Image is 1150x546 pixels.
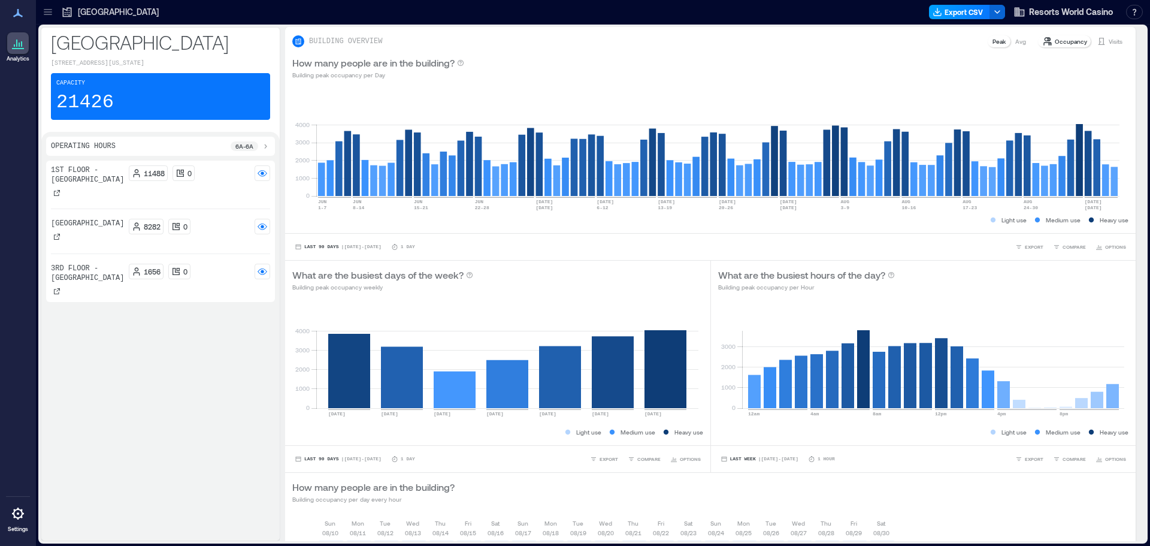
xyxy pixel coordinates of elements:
[851,518,857,528] p: Fri
[1024,205,1038,210] text: 24-30
[1025,243,1043,251] span: EXPORT
[637,455,661,463] span: COMPARE
[539,411,556,417] text: [DATE]
[78,6,159,18] p: [GEOGRAPHIC_DATA]
[4,499,32,536] a: Settings
[517,518,528,528] p: Sun
[721,384,735,391] tspan: 1000
[414,205,428,210] text: 15-21
[536,199,553,204] text: [DATE]
[841,205,850,210] text: 3-9
[51,59,270,68] p: [STREET_ADDRESS][US_STATE]
[292,268,464,282] p: What are the busiest days of the week?
[621,427,655,437] p: Medium use
[1100,427,1128,437] p: Heavy use
[475,199,484,204] text: JUN
[377,528,394,538] p: 08/12
[1025,455,1043,463] span: EXPORT
[306,404,310,411] tspan: 0
[405,528,421,538] p: 08/13
[295,138,310,146] tspan: 3000
[380,518,391,528] p: Tue
[963,205,977,210] text: 17-23
[1051,241,1088,253] button: COMPARE
[432,528,449,538] p: 08/14
[841,199,850,204] text: AUG
[628,518,638,528] p: Thu
[353,205,364,210] text: 8-14
[780,199,797,204] text: [DATE]
[536,205,553,210] text: [DATE]
[721,363,735,370] tspan: 2000
[51,264,124,283] p: 3rd Floor - [GEOGRAPHIC_DATA]
[295,385,310,392] tspan: 1000
[306,192,310,199] tspan: 0
[935,411,946,417] text: 12pm
[625,453,663,465] button: COMPARE
[810,411,819,417] text: 4am
[736,528,752,538] p: 08/25
[295,327,310,334] tspan: 4000
[292,70,464,80] p: Building peak occupancy per Day
[325,518,335,528] p: Sun
[599,518,612,528] p: Wed
[1100,215,1128,225] p: Heavy use
[597,205,608,210] text: 6-12
[718,268,885,282] p: What are the busiest hours of the day?
[780,205,797,210] text: [DATE]
[719,205,733,210] text: 20-26
[295,174,310,182] tspan: 1000
[1093,453,1128,465] button: OPTIONS
[792,518,805,528] p: Wed
[460,528,476,538] p: 08/15
[818,455,835,463] p: 1 Hour
[1010,2,1116,22] button: Resorts World Casino
[401,243,415,251] p: 1 Day
[183,222,187,231] p: 0
[543,528,559,538] p: 08/18
[644,411,662,417] text: [DATE]
[350,528,366,538] p: 08/11
[434,411,451,417] text: [DATE]
[1013,453,1046,465] button: EXPORT
[328,411,346,417] text: [DATE]
[401,455,415,463] p: 1 Day
[718,282,895,292] p: Building peak occupancy per Hour
[435,518,446,528] p: Thu
[1001,427,1027,437] p: Light use
[791,528,807,538] p: 08/27
[668,453,703,465] button: OPTIONS
[51,219,124,228] p: [GEOGRAPHIC_DATA]
[292,480,455,494] p: How many people are in the building?
[588,453,621,465] button: EXPORT
[322,528,338,538] p: 08/10
[8,526,28,533] p: Settings
[873,528,889,538] p: 08/30
[544,518,557,528] p: Mon
[718,453,801,465] button: Last Week |[DATE]-[DATE]
[765,518,776,528] p: Tue
[597,199,614,204] text: [DATE]
[1085,199,1102,204] text: [DATE]
[406,518,419,528] p: Wed
[7,55,29,62] p: Analytics
[684,518,692,528] p: Sat
[488,528,504,538] p: 08/16
[708,528,724,538] p: 08/24
[658,205,672,210] text: 13-19
[600,455,618,463] span: EXPORT
[56,79,85,88] p: Capacity
[1085,205,1102,210] text: [DATE]
[710,518,721,528] p: Sun
[318,199,327,204] text: JUN
[183,267,187,276] p: 0
[680,455,701,463] span: OPTIONS
[997,411,1006,417] text: 4pm
[1055,37,1087,46] p: Occupancy
[318,205,327,210] text: 1-7
[292,494,455,504] p: Building occupancy per day every hour
[1029,6,1113,18] span: Resorts World Casino
[658,518,664,528] p: Fri
[292,241,384,253] button: Last 90 Days |[DATE]-[DATE]
[731,404,735,411] tspan: 0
